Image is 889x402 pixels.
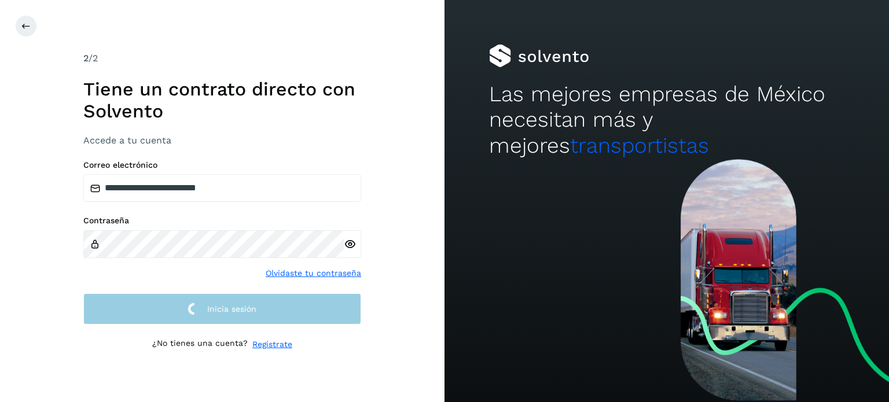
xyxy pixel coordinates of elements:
label: Correo electrónico [83,160,361,170]
a: Regístrate [252,338,292,351]
span: Inicia sesión [207,305,256,313]
button: Inicia sesión [83,293,361,325]
div: /2 [83,51,361,65]
a: Olvidaste tu contraseña [266,267,361,279]
label: Contraseña [83,216,361,226]
h3: Accede a tu cuenta [83,135,361,146]
h2: Las mejores empresas de México necesitan más y mejores [489,82,844,158]
h1: Tiene un contrato directo con Solvento [83,78,361,123]
p: ¿No tienes una cuenta? [152,338,248,351]
span: 2 [83,53,89,64]
span: transportistas [570,133,709,158]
